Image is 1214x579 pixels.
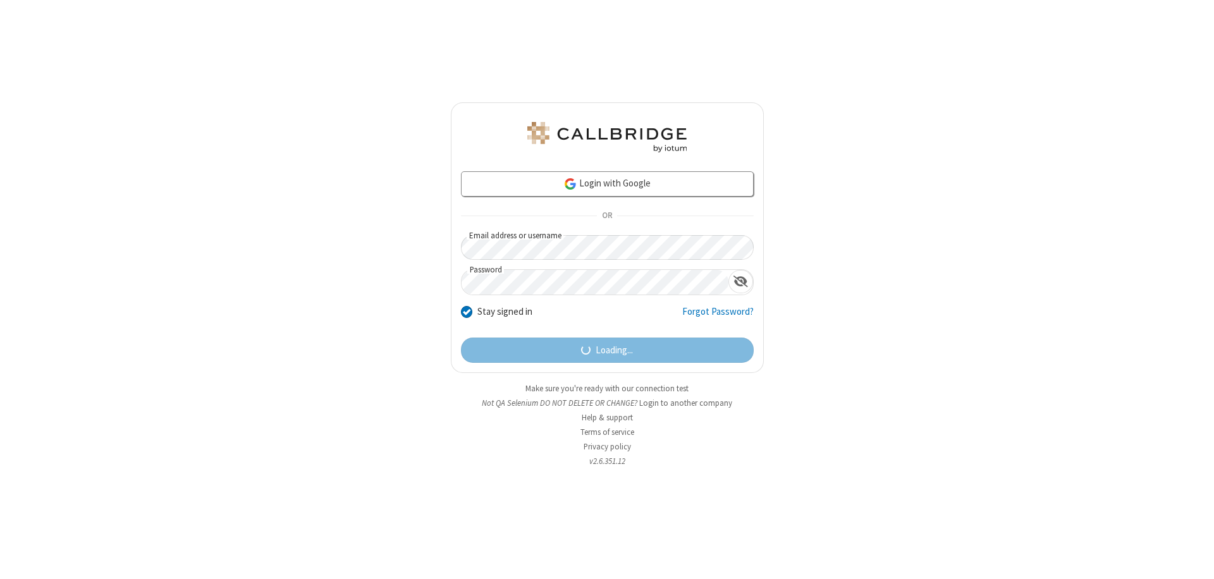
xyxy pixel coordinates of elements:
button: Loading... [461,338,754,363]
a: Help & support [582,412,633,423]
input: Password [462,270,728,295]
a: Privacy policy [584,441,631,452]
div: Show password [728,270,753,293]
label: Stay signed in [477,305,532,319]
a: Make sure you're ready with our connection test [525,383,689,394]
span: OR [597,207,617,225]
a: Terms of service [580,427,634,437]
input: Email address or username [461,235,754,260]
li: Not QA Selenium DO NOT DELETE OR CHANGE? [451,397,764,409]
li: v2.6.351.12 [451,455,764,467]
button: Login to another company [639,397,732,409]
img: QA Selenium DO NOT DELETE OR CHANGE [525,122,689,152]
img: google-icon.png [563,177,577,191]
span: Loading... [596,343,633,358]
a: Forgot Password? [682,305,754,329]
a: Login with Google [461,171,754,197]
